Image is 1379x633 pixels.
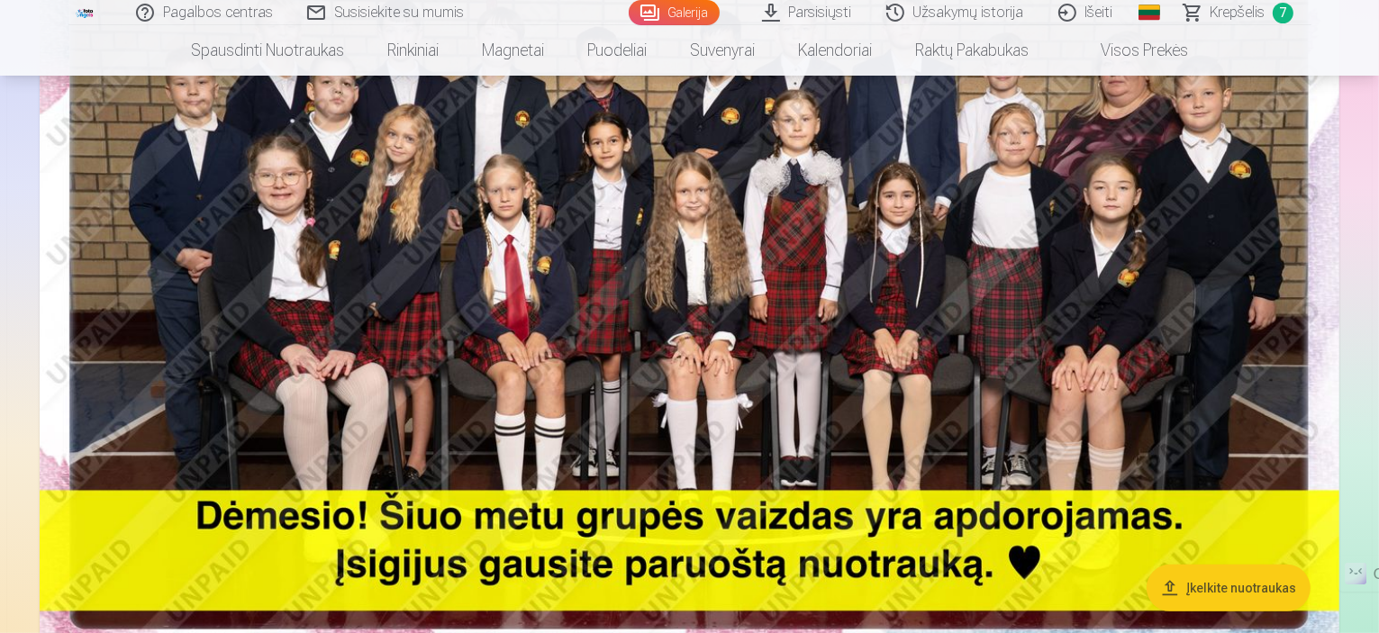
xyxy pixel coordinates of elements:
[1273,3,1293,23] span: 7
[566,25,668,76] a: Puodeliai
[76,7,95,18] img: /fa2
[1147,565,1311,611] button: Įkelkite nuotraukas
[366,25,460,76] a: Rinkiniai
[776,25,894,76] a: Kalendoriai
[668,25,776,76] a: Suvenyrai
[1211,2,1266,23] span: Krepšelis
[460,25,566,76] a: Magnetai
[1050,25,1210,76] a: Visos prekės
[894,25,1050,76] a: Raktų pakabukas
[169,25,366,76] a: Spausdinti nuotraukas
